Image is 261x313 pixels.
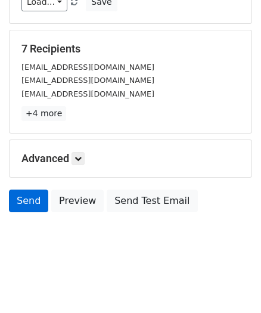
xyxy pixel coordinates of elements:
[21,63,154,72] small: [EMAIL_ADDRESS][DOMAIN_NAME]
[21,152,240,165] h5: Advanced
[21,89,154,98] small: [EMAIL_ADDRESS][DOMAIN_NAME]
[9,190,48,212] a: Send
[21,42,240,55] h5: 7 Recipients
[21,106,66,121] a: +4 more
[21,76,154,85] small: [EMAIL_ADDRESS][DOMAIN_NAME]
[201,256,261,313] iframe: Chat Widget
[107,190,197,212] a: Send Test Email
[51,190,104,212] a: Preview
